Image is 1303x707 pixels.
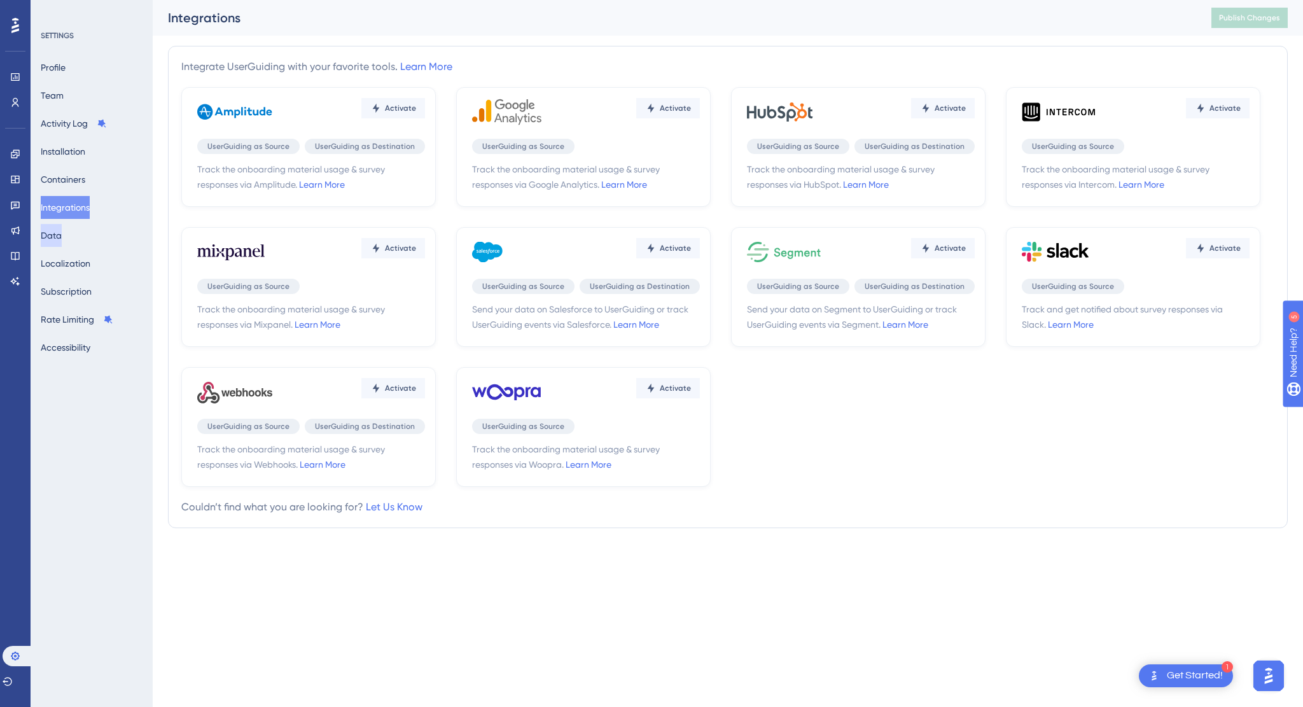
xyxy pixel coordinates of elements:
span: Activate [385,383,416,393]
button: Containers [41,168,85,191]
a: Learn More [613,319,659,330]
span: Activate [385,103,416,113]
a: Learn More [299,179,345,190]
button: Activate [636,98,700,118]
button: Localization [41,252,90,275]
div: Integrations [168,9,1180,27]
button: Accessibility [41,336,90,359]
button: Activate [361,98,425,118]
span: Activate [660,383,691,393]
button: Installation [41,140,85,163]
span: Track the onboarding material usage & survey responses via Google Analytics. [472,162,700,192]
span: Track and get notified about survey responses via Slack. [1022,302,1250,332]
span: UserGuiding as Source [207,421,289,431]
a: Learn More [1118,179,1164,190]
span: Publish Changes [1219,13,1280,23]
span: UserGuiding as Destination [315,141,415,151]
a: Learn More [1048,319,1094,330]
span: UserGuiding as Source [757,141,839,151]
a: Learn More [882,319,928,330]
div: Integrate UserGuiding with your favorite tools. [181,59,452,74]
div: 5 [88,6,92,17]
span: UserGuiding as Destination [865,141,965,151]
span: Activate [385,243,416,253]
a: Learn More [843,179,889,190]
span: UserGuiding as Source [482,421,564,431]
span: Track the onboarding material usage & survey responses via Woopra. [472,442,700,472]
button: Activate [911,98,975,118]
button: Activate [361,378,425,398]
span: Activate [1209,103,1241,113]
span: UserGuiding as Source [1032,141,1114,151]
button: Activate [1186,98,1250,118]
div: Open Get Started! checklist, remaining modules: 1 [1139,664,1233,687]
span: UserGuiding as Source [207,141,289,151]
span: UserGuiding as Source [757,281,839,291]
span: UserGuiding as Source [207,281,289,291]
span: UserGuiding as Destination [590,281,690,291]
button: Rate Limiting [41,308,113,331]
div: 1 [1222,661,1233,673]
span: Activate [935,103,966,113]
button: Activate [636,238,700,258]
span: Send your data on Segment to UserGuiding or track UserGuiding events via Segment. [747,302,975,332]
a: Learn More [566,459,611,470]
button: Activity Log [41,112,107,135]
button: Activate [636,378,700,398]
button: Team [41,84,64,107]
button: Subscription [41,280,92,303]
div: Get Started! [1167,669,1223,683]
span: Track the onboarding material usage & survey responses via Intercom. [1022,162,1250,192]
span: Activate [660,243,691,253]
span: Track the onboarding material usage & survey responses via Webhooks. [197,442,425,472]
button: Activate [911,238,975,258]
span: Need Help? [30,3,80,18]
span: UserGuiding as Destination [865,281,965,291]
button: Profile [41,56,66,79]
a: Let Us Know [366,501,422,513]
a: Learn More [601,179,647,190]
button: Integrations [41,196,90,219]
span: Send your data on Salesforce to UserGuiding or track UserGuiding events via Salesforce. [472,302,700,332]
span: Activate [660,103,691,113]
a: Learn More [300,459,345,470]
span: UserGuiding as Destination [315,421,415,431]
span: Track the onboarding material usage & survey responses via Amplitude. [197,162,425,192]
span: Activate [1209,243,1241,253]
a: Learn More [295,319,340,330]
div: SETTINGS [41,31,144,41]
button: Activate [361,238,425,258]
button: Publish Changes [1211,8,1288,28]
a: Learn More [400,60,452,73]
span: Track the onboarding material usage & survey responses via Mixpanel. [197,302,425,332]
img: launcher-image-alternative-text [1146,668,1162,683]
span: UserGuiding as Source [482,281,564,291]
span: UserGuiding as Source [482,141,564,151]
button: Activate [1186,238,1250,258]
div: Couldn’t find what you are looking for? [181,500,422,515]
span: Activate [935,243,966,253]
span: UserGuiding as Source [1032,281,1114,291]
iframe: UserGuiding AI Assistant Launcher [1250,657,1288,695]
button: Data [41,224,62,247]
span: Track the onboarding material usage & survey responses via HubSpot. [747,162,975,192]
